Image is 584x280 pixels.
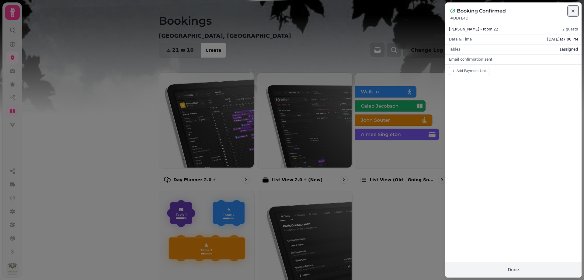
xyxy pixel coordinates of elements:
[449,67,489,75] button: Add Payment Link
[449,27,498,32] span: [PERSON_NAME] - room 22
[449,37,472,42] span: Date & Time
[457,7,506,15] h2: Booking Confirmed
[445,55,582,64] div: Email confirmation sent
[562,27,578,32] span: 2 guests
[547,37,578,42] span: [DATE] at 7:00 PM
[445,262,582,278] button: Done
[449,47,460,52] span: Tables
[559,47,578,52] span: 1 assigned
[450,16,577,21] p: # DDFE4D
